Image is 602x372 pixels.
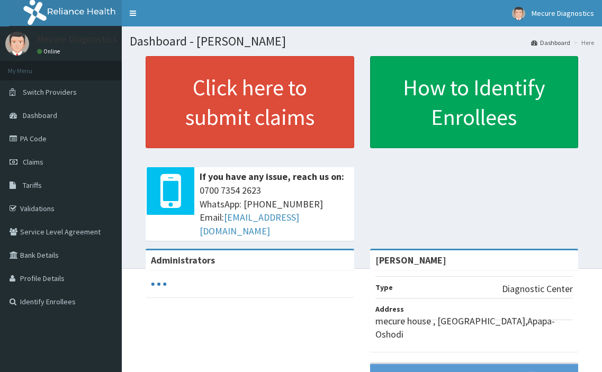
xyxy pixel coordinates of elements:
h1: Dashboard - [PERSON_NAME] [130,34,594,48]
span: Claims [23,157,43,167]
li: Here [571,38,594,47]
span: Tariffs [23,180,42,190]
svg: audio-loading [151,276,167,292]
b: Type [375,283,393,292]
a: [EMAIL_ADDRESS][DOMAIN_NAME] [200,211,299,237]
b: If you have any issue, reach us on: [200,170,344,183]
p: Mecure Diagnostics [37,34,117,44]
span: Dashboard [23,111,57,120]
b: Administrators [151,254,215,266]
a: Click here to submit claims [146,56,354,148]
a: How to Identify Enrollees [370,56,579,148]
span: 0700 7354 2623 WhatsApp: [PHONE_NUMBER] Email: [200,184,349,238]
span: Mecure Diagnostics [532,8,594,18]
span: Switch Providers [23,87,77,97]
a: Dashboard [531,38,570,47]
p: mecure house , [GEOGRAPHIC_DATA],Apapa-Oshodi [375,314,573,341]
p: Diagnostic Center [502,282,573,296]
img: User Image [5,32,29,56]
img: User Image [512,7,525,20]
a: Online [37,48,62,55]
strong: [PERSON_NAME] [375,254,446,266]
b: Address [375,304,404,314]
